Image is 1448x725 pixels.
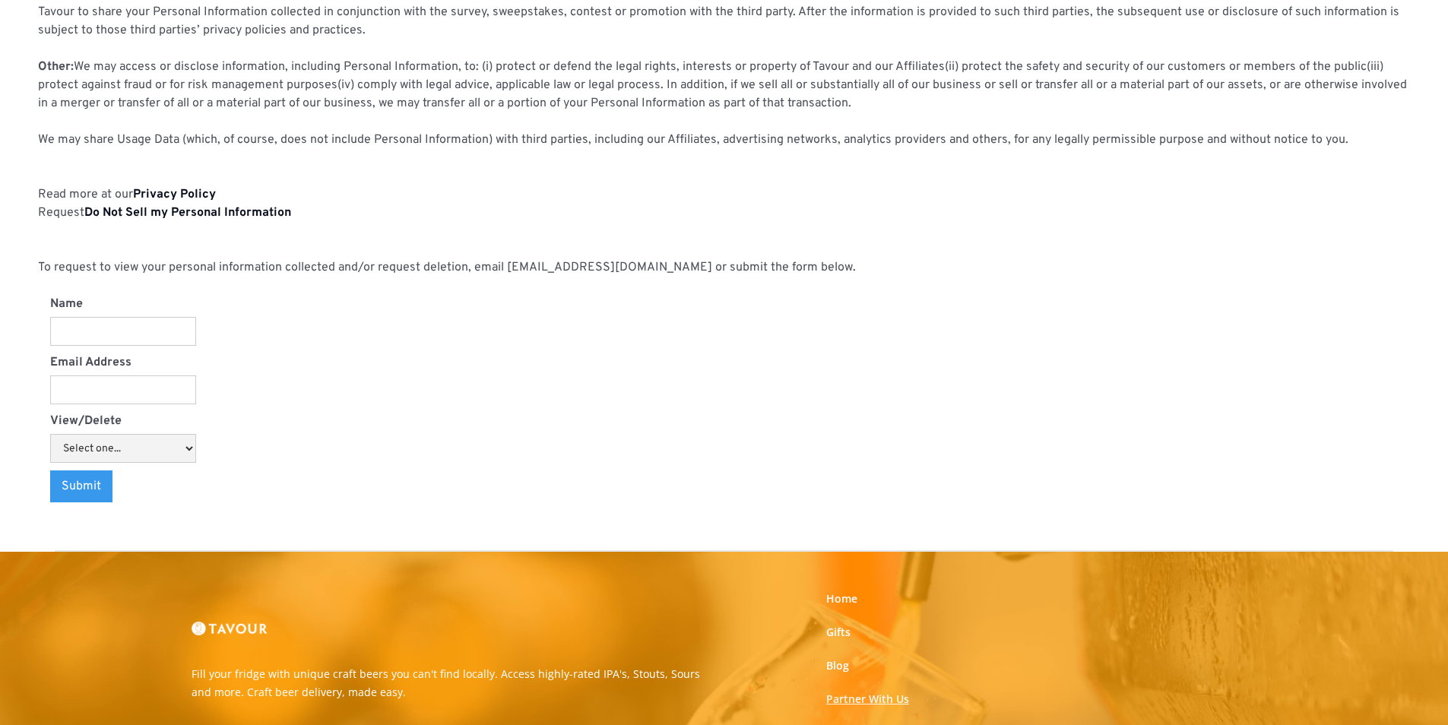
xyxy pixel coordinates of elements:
form: View/delete my PI [50,295,196,502]
strong: Other: [38,59,74,74]
a: Privacy Policy [133,187,216,202]
a: Do Not Sell my Personal Information [84,205,291,220]
label: View/Delete [50,412,196,430]
p: Fill your fridge with unique craft beers you can't find locally. Access highly-rated IPA's, Stout... [192,665,713,701]
a: Home [826,591,857,606]
a: Partner With Us [826,692,909,707]
a: Blog [826,658,849,673]
input: Submit [50,470,112,502]
label: Name [50,295,196,313]
a: Gifts [826,625,851,640]
label: Email Address [50,353,196,372]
